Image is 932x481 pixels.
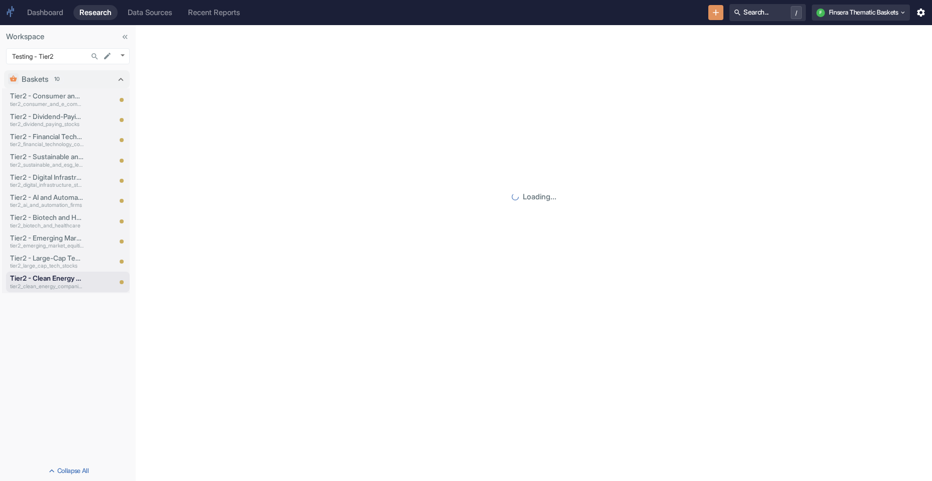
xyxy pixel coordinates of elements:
button: FFinsera Thematic Baskets [812,5,909,21]
div: Baskets10 [4,70,130,88]
div: Research [79,8,112,17]
p: Tier2 - Large-Cap Tech Stocks [10,253,83,263]
p: Baskets [22,74,48,85]
p: tier2_sustainable_and_esg_leaders [10,161,83,169]
button: New Resource [708,5,724,21]
p: Tier2 - AI and Automation Firms [10,192,83,202]
p: tier2_emerging_market_equities [10,242,83,250]
button: Collapse Sidebar [118,30,132,44]
p: tier2_ai_and_automation_firms [10,201,83,209]
p: Tier2 - Clean Energy Companies [10,273,83,283]
p: Tier2 - Consumer and E-Commerce Businesses [10,91,83,101]
a: Tier2 - Consumer and E-Commerce Businessestier2_consumer_and_e_commerce_businesses [10,91,83,108]
a: Tier2 - Financial Technology Companiestier2_financial_technology_companies [10,132,83,149]
p: Workspace [6,31,130,42]
p: Tier2 - Sustainable and ESG Leaders [10,152,83,162]
div: Dashboard [27,8,63,17]
a: Tier2 - Sustainable and ESG Leaderstier2_sustainable_and_esg_leaders [10,152,83,169]
p: tier2_digital_infrastructure_stocks [10,181,83,189]
span: 10 [51,75,63,83]
a: Tier2 - Digital Infrastructure Stockstier2_digital_infrastructure_stocks [10,172,83,189]
div: F [816,9,825,17]
div: Testing - Tier2 [6,48,130,64]
a: Tier2 - Large-Cap Tech Stockstier2_large_cap_tech_stocks [10,253,83,270]
div: Data Sources [128,8,172,17]
p: tier2_large_cap_tech_stocks [10,262,83,270]
p: Tier2 - Emerging Market Equities [10,233,83,243]
a: Dashboard [21,5,69,20]
a: Tier2 - Emerging Market Equitiestier2_emerging_market_equities [10,233,83,250]
div: Recent Reports [188,8,240,17]
button: Search... [88,50,102,63]
p: Loading... [523,191,556,202]
p: Tier2 - Dividend-Paying Stocks [10,111,83,122]
button: edit [101,49,114,63]
a: Tier2 - Dividend-Paying Stockstier2_dividend_paying_stocks [10,111,83,129]
p: tier2_consumer_and_e_commerce_businesses [10,100,83,108]
button: Collapse All [2,463,134,479]
a: Research [73,5,118,20]
p: Tier2 - Financial Technology Companies [10,132,83,142]
p: tier2_dividend_paying_stocks [10,121,83,129]
p: tier2_clean_energy_companies [10,283,83,291]
a: Tier2 - Biotech and Healthcaretier2_biotech_and_healthcare [10,212,83,229]
p: tier2_biotech_and_healthcare [10,222,83,230]
p: Tier2 - Biotech and Healthcare [10,212,83,222]
p: Tier2 - Digital Infrastructure Stocks [10,172,83,182]
a: Recent Reports [182,5,246,20]
a: Data Sources [122,5,178,20]
a: Tier2 - Clean Energy Companiestier2_clean_energy_companies [10,273,83,290]
button: Search.../ [729,4,806,21]
p: tier2_financial_technology_companies [10,141,83,149]
a: Tier2 - AI and Automation Firmstier2_ai_and_automation_firms [10,192,83,209]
